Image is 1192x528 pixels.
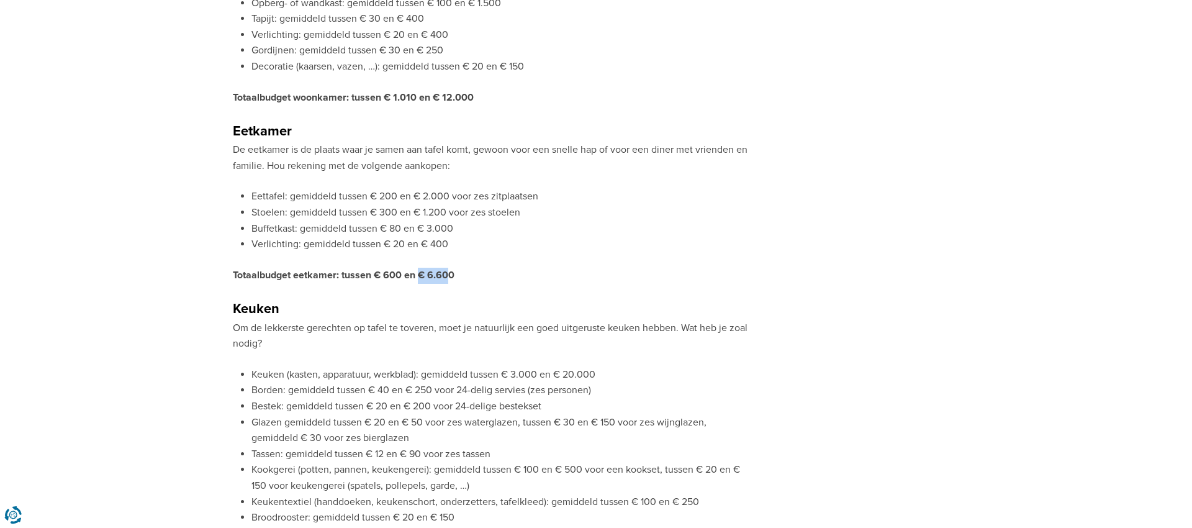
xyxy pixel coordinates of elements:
[251,221,748,237] li: Buffetkast: gemiddeld tussen € 80 en € 3.000
[251,189,748,205] li: Eettafel: gemiddeld tussen € 200 en € 2.000 voor zes zitplaatsen
[251,447,748,463] li: Tassen: gemiddeld tussen € 12 en € 90 voor zes tassen
[251,11,748,27] li: Tapijt: gemiddeld tussen € 30 en € 400
[233,142,748,174] p: De eetkamer is de plaats waar je samen aan tafel komt, gewoon voor een snelle hap of voor een din...
[251,399,748,415] li: Bestek: gemiddeld tussen € 20 en € 200 voor 24-delige bestekset
[251,415,748,447] li: Glazen gemiddeld tussen € 20 en € 50 voor zes waterglazen, tussen € 30 en € 150 voor zes wijnglaz...
[233,269,454,281] strong: Totaalbudget eetkamer: tussen € 600 en € 6.600
[775,24,961,104] iframe: fb:page Facebook Social Plugin
[251,383,748,399] li: Borden: gemiddeld tussen € 40 en € 250 voor 24-delig servies (zes personen)
[251,27,748,43] li: Verlichting: gemiddeld tussen € 20 en € 400
[251,462,748,494] li: Kookgerei (potten, pannen, keukengerei): gemiddeld tussen € 100 en € 500 voor een kookset, tussen...
[251,494,748,511] li: Keukentextiel (handdoeken, keukenschort, onderzetters, tafelkleed): gemiddeld tussen € 100 en € 250
[251,237,748,253] li: Verlichting: gemiddeld tussen € 20 en € 400
[251,205,748,221] li: Stoelen: gemiddeld tussen € 300 en € 1.200 voor zes stoelen
[251,59,748,75] li: Decoratie (kaarsen, vazen, …): gemiddeld tussen € 20 en € 150
[251,367,748,383] li: Keuken (kasten, apparatuur, werkblad): gemiddeld tussen € 3.000 en € 20.000
[251,510,748,526] li: Broodrooster: gemiddeld tussen € 20 en € 150
[233,91,474,104] strong: Totaalbudget woonkamer: tussen € 1.010 en € 12.000
[233,301,279,317] strong: Keuken
[251,43,748,59] li: Gordijnen: gemiddeld tussen € 30 en € 250
[233,123,292,140] strong: Eetkamer
[233,321,748,352] p: Om de lekkerste gerechten op tafel te toveren, moet je natuurlijk een goed uitgeruste keuken hebb...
